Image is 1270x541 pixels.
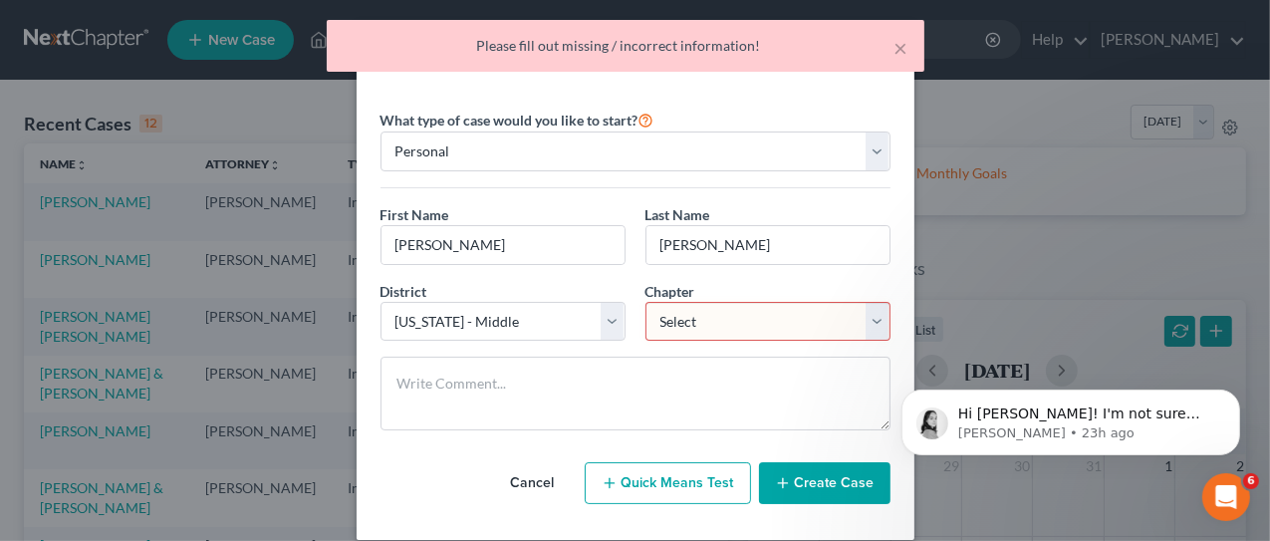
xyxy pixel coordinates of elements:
button: Cancel [489,463,577,503]
div: Please fill out missing / incorrect information! [343,36,908,56]
label: What type of case would you like to start? [381,108,654,132]
input: Enter First Name [381,226,625,264]
button: Create Case [759,462,890,504]
span: Last Name [645,206,710,223]
span: First Name [381,206,449,223]
button: × [894,36,908,60]
iframe: Intercom live chat [1202,473,1250,521]
span: Chapter [645,283,695,300]
span: District [381,283,427,300]
button: Quick Means Test [585,462,751,504]
iframe: Intercom notifications message [872,348,1270,487]
span: 6 [1243,473,1259,489]
input: Enter Last Name [646,226,889,264]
